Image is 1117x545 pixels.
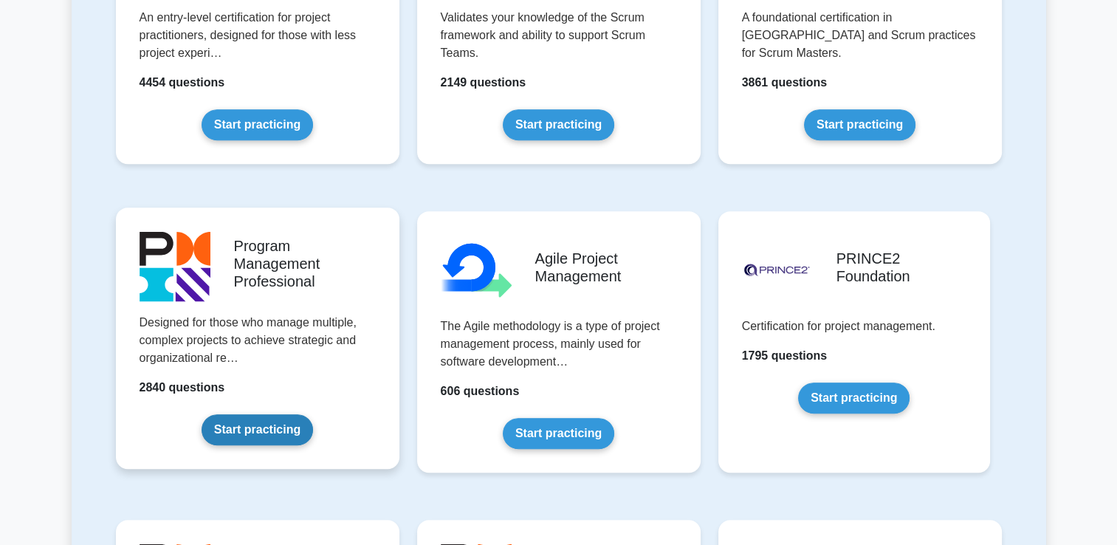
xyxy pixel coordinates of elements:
a: Start practicing [202,109,313,140]
a: Start practicing [503,109,614,140]
a: Start practicing [798,383,910,414]
a: Start practicing [202,414,313,445]
a: Start practicing [804,109,915,140]
a: Start practicing [503,418,614,449]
